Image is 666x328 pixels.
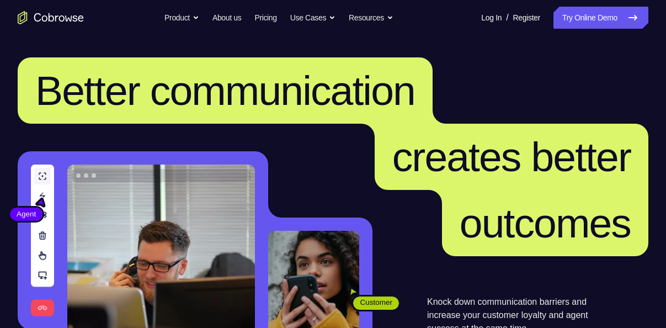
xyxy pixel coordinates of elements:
[35,67,415,114] span: Better communication
[513,7,540,29] a: Register
[164,7,199,29] button: Product
[290,7,335,29] button: Use Cases
[18,11,84,24] a: Go to the home page
[553,7,648,29] a: Try Online Demo
[349,7,393,29] button: Resources
[212,7,241,29] a: About us
[481,7,502,29] a: Log In
[392,134,631,180] span: creates better
[460,200,631,246] span: outcomes
[506,11,508,24] span: /
[254,7,276,29] a: Pricing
